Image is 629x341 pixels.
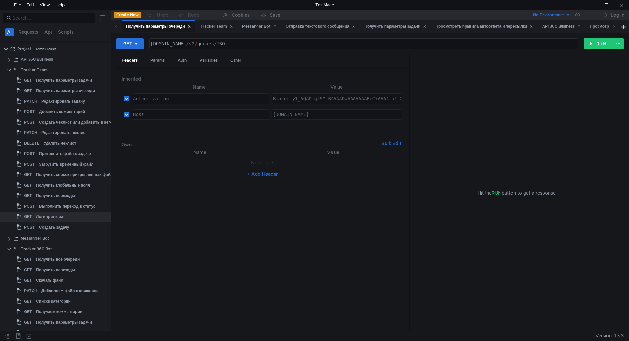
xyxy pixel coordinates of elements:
div: Создать задачу [39,222,69,232]
div: GET [123,40,132,47]
span: PATCH [24,128,37,138]
div: Temp Project [35,44,56,54]
div: Params [145,54,170,67]
div: Список категорий [36,296,71,306]
span: PATCH [24,286,37,296]
div: Редактировать задачу [41,96,85,106]
button: Create New [114,12,141,18]
div: Получить глобальные поля [36,180,90,190]
div: Tracker Team [200,23,233,30]
span: POST [24,149,35,159]
button: All [5,28,14,36]
div: Загрузить временный файл [39,159,94,169]
div: Скачать файл [36,275,63,285]
div: Отправка текстового сообщения [286,23,355,30]
span: GET [24,265,32,275]
button: Requests [16,28,40,36]
span: GET [24,254,32,264]
div: Удалить чеклист [44,138,76,148]
span: GET [24,307,32,317]
div: Найти задачи [39,328,65,338]
button: + Add Header [245,170,281,178]
div: Messanger Bot [21,233,49,243]
button: Api [42,28,54,36]
div: Tracker Team [21,65,48,75]
div: Undo [157,11,169,19]
th: Name [129,83,269,91]
span: GET [24,75,32,85]
span: POST [24,159,35,169]
div: Redo [188,11,200,19]
span: GET [24,170,32,180]
button: Scripts [56,28,76,36]
div: Save [270,13,280,17]
div: Добавляем файл к описанию [41,286,99,296]
span: PATCH [24,96,37,106]
div: Headers [116,54,143,67]
div: Получить список прикрепленных файлов [36,170,118,180]
div: Variables [194,54,223,67]
div: Получить параметры очереди [36,86,95,96]
span: GET [24,275,32,285]
span: GET [24,296,32,306]
span: GET [24,212,32,222]
span: GET [24,86,32,96]
span: GET [24,191,32,201]
span: Version: 1.3.3 [595,331,624,341]
div: Просмотреть правила автоответа и пересылки [435,23,533,30]
span: POST [24,222,35,232]
div: Получить переходы [36,265,75,275]
div: Project [17,44,31,54]
div: Получить параметры задачи [36,317,92,327]
span: POST [24,107,35,117]
button: Bulk Edit [379,139,404,147]
div: Получаем комментарии [36,307,82,317]
div: Создать чеклист или добавить в него пункты [39,117,128,127]
div: Получить параметры задачи [364,23,426,30]
span: GET [24,180,32,190]
div: Cookies [232,11,250,19]
div: Tracker 360 Bot [21,244,52,254]
div: Получить все очереди [36,254,80,264]
span: POST [24,117,35,127]
span: GET [24,317,32,327]
input: Search... [12,14,91,22]
button: GET [116,38,144,49]
th: Value [268,149,399,156]
div: Прикрепить файл к задаче [39,149,91,159]
div: Получить параметры очереди [126,23,191,30]
th: Name [132,149,268,156]
div: Получить параметры задачи [36,75,92,85]
div: Редактировать чеклист [41,128,87,138]
nz-embed-empty: No Results [251,160,274,166]
h6: Own [122,141,379,149]
h6: Inherited [122,75,404,83]
span: DELETE [24,138,40,148]
div: Other [225,54,247,67]
div: Получить переходы [36,191,75,201]
div: Выполнить переход в статус [39,201,95,211]
th: Value [269,83,404,91]
div: Auth [172,54,192,67]
span: POST [24,328,35,338]
div: Messanger Bot [242,23,276,30]
div: API 360 Business [21,54,53,64]
span: Hit the button to get a response [478,190,556,197]
div: Добавить комментарий [39,107,85,117]
button: Redo [173,10,204,20]
span: RUN [492,190,502,196]
button: Undo [141,10,173,20]
span: POST [24,201,35,211]
div: Логи триггера [36,212,63,222]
